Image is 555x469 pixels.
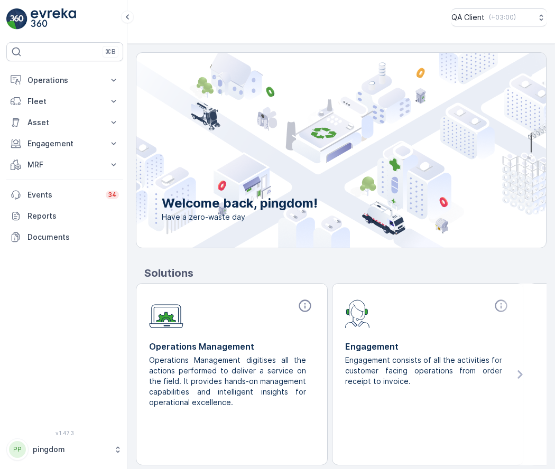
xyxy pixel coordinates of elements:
[6,205,123,227] a: Reports
[162,212,318,222] span: Have a zero-waste day
[345,340,511,353] p: Engagement
[6,154,123,175] button: MRF
[6,227,123,248] a: Documents
[149,298,183,329] img: module-icon
[27,211,119,221] p: Reports
[9,441,26,458] div: PP
[6,112,123,133] button: Asset
[105,48,116,56] p: ⌘B
[6,8,27,30] img: logo
[345,298,370,328] img: module-icon
[31,8,76,30] img: logo_light-DOdMpM7g.png
[489,13,516,22] p: ( +03:00 )
[27,117,102,128] p: Asset
[89,53,546,248] img: city illustration
[6,133,123,154] button: Engagement
[451,12,485,23] p: QA Client
[6,438,123,461] button: PPpingdom
[162,195,318,212] p: Welcome back, pingdom!
[27,138,102,149] p: Engagement
[345,355,502,387] p: Engagement consists of all the activities for customer facing operations from order receipt to in...
[144,265,547,281] p: Solutions
[6,70,123,91] button: Operations
[6,184,123,205] a: Events34
[27,160,102,170] p: MRF
[27,96,102,107] p: Fleet
[27,190,99,200] p: Events
[27,232,119,242] p: Documents
[108,191,117,199] p: 34
[149,355,306,408] p: Operations Management digitises all the actions performed to deliver a service on the field. It p...
[6,91,123,112] button: Fleet
[6,430,123,436] span: v 1.47.3
[27,75,102,86] p: Operations
[149,340,314,353] p: Operations Management
[33,444,108,455] p: pingdom
[451,8,547,26] button: QA Client(+03:00)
